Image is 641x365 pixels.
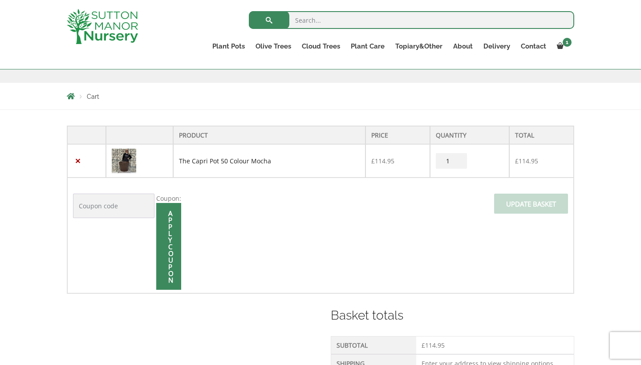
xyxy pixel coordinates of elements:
[73,194,154,218] input: Coupon code
[422,341,425,349] span: £
[448,40,478,53] a: About
[436,153,467,169] input: Product quantity
[365,126,430,144] th: Price
[67,93,574,100] nav: Breadcrumbs
[331,306,574,325] h2: Basket totals
[371,157,394,165] bdi: 114.95
[509,126,574,144] th: Total
[87,93,99,100] span: Cart
[207,40,250,53] a: Plant Pots
[494,194,568,214] input: Update basket
[515,157,519,165] span: £
[173,126,366,144] th: Product
[179,157,271,165] a: The Capri Pot 50 Colour Mocha
[430,126,509,144] th: Quantity
[478,40,515,53] a: Delivery
[249,11,574,29] input: Search...
[422,341,445,349] bdi: 114.95
[67,9,138,44] img: logo
[371,157,375,165] span: £
[250,40,296,53] a: Olive Trees
[563,38,572,47] span: 1
[73,156,82,166] a: Remove this item
[112,149,136,173] img: Cart - C149C1E1 C957 4017 B54A 734687BA194C
[331,337,416,354] th: Subtotal
[156,194,181,203] label: Coupon:
[390,40,448,53] a: Topiary&Other
[156,203,181,290] input: Apply coupon
[345,40,390,53] a: Plant Care
[515,40,552,53] a: Contact
[296,40,345,53] a: Cloud Trees
[515,157,538,165] bdi: 114.95
[552,40,574,53] a: 1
